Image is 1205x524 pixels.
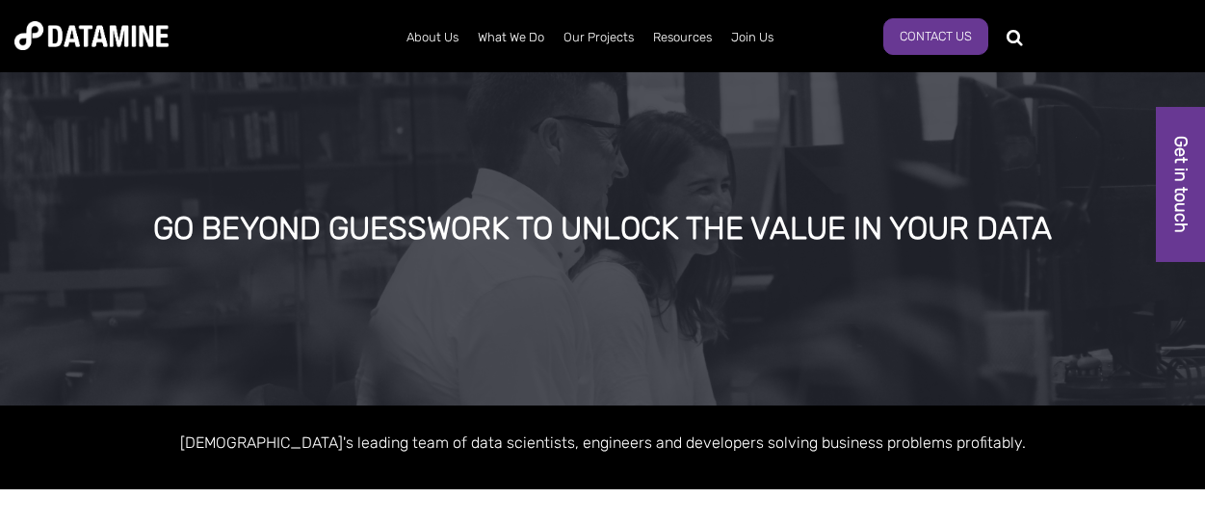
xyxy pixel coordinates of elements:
[883,18,988,55] a: Contact Us
[554,13,643,63] a: Our Projects
[643,13,721,63] a: Resources
[145,212,1061,247] div: GO BEYOND GUESSWORK TO UNLOCK THE VALUE IN YOUR DATA
[14,21,169,50] img: Datamine
[721,13,783,63] a: Join Us
[1156,107,1205,262] a: Get in touch
[397,13,468,63] a: About Us
[54,430,1152,456] p: [DEMOGRAPHIC_DATA]'s leading team of data scientists, engineers and developers solving business p...
[468,13,554,63] a: What We Do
